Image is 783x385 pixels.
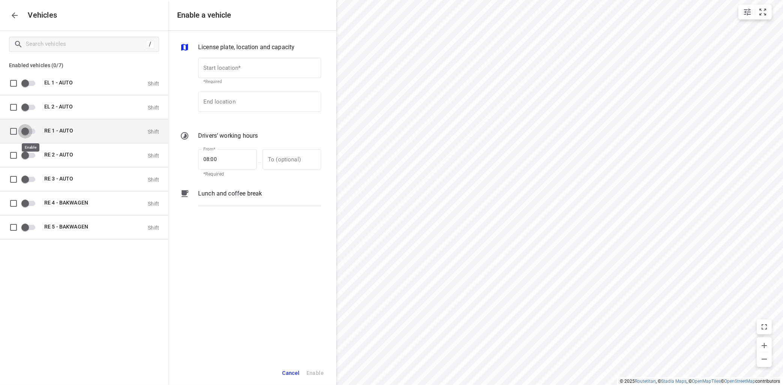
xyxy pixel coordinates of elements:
[180,43,321,53] div: License plate, location and capacity
[692,379,721,384] a: OpenMapTiles
[148,176,159,182] p: Shift
[177,11,231,20] h5: Enable a vehicle
[44,103,73,109] span: EL 2 - AUTO
[44,151,73,157] span: RE 2 - AUTO
[21,76,40,90] span: Enable
[738,5,772,20] div: small contained button group
[148,224,159,230] p: Shift
[148,200,159,206] p: Shift
[282,368,299,378] span: Cancel
[257,160,263,165] p: —
[661,379,687,384] a: Stadia Maps
[21,196,40,210] span: Enable
[755,5,770,20] button: Fit zoom
[21,100,40,114] span: Enable
[198,189,262,198] p: Lunch and coffee break
[148,80,159,86] p: Shift
[724,379,755,384] a: OpenStreetMap
[44,199,88,205] span: RE 4 - BAKWAGEN
[21,220,40,234] span: Enable
[279,365,303,381] button: Cancel
[26,38,146,50] input: Search vehicles
[44,127,73,133] span: RE 1 - AUTO
[203,79,316,84] p: *Required
[146,40,154,48] div: /
[620,379,780,384] li: © 2025 , © , © © contributors
[198,43,295,52] p: License plate, location and capacity
[21,148,40,162] span: Enable
[180,189,321,212] div: Lunch and coffee break
[148,104,159,110] p: Shift
[44,223,88,229] span: RE 5 - BAKWAGEN
[180,131,321,142] div: Drivers’ working hours
[44,79,73,85] span: EL 1 - AUTO
[44,175,73,181] span: RE 3 - AUTO
[22,11,57,20] p: Vehicles
[148,128,159,134] p: Shift
[635,379,656,384] a: Routetitan
[203,171,251,178] p: *Required
[148,152,159,158] p: Shift
[740,5,755,20] button: Map settings
[198,131,258,140] p: Drivers’ working hours
[21,172,40,186] span: Enable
